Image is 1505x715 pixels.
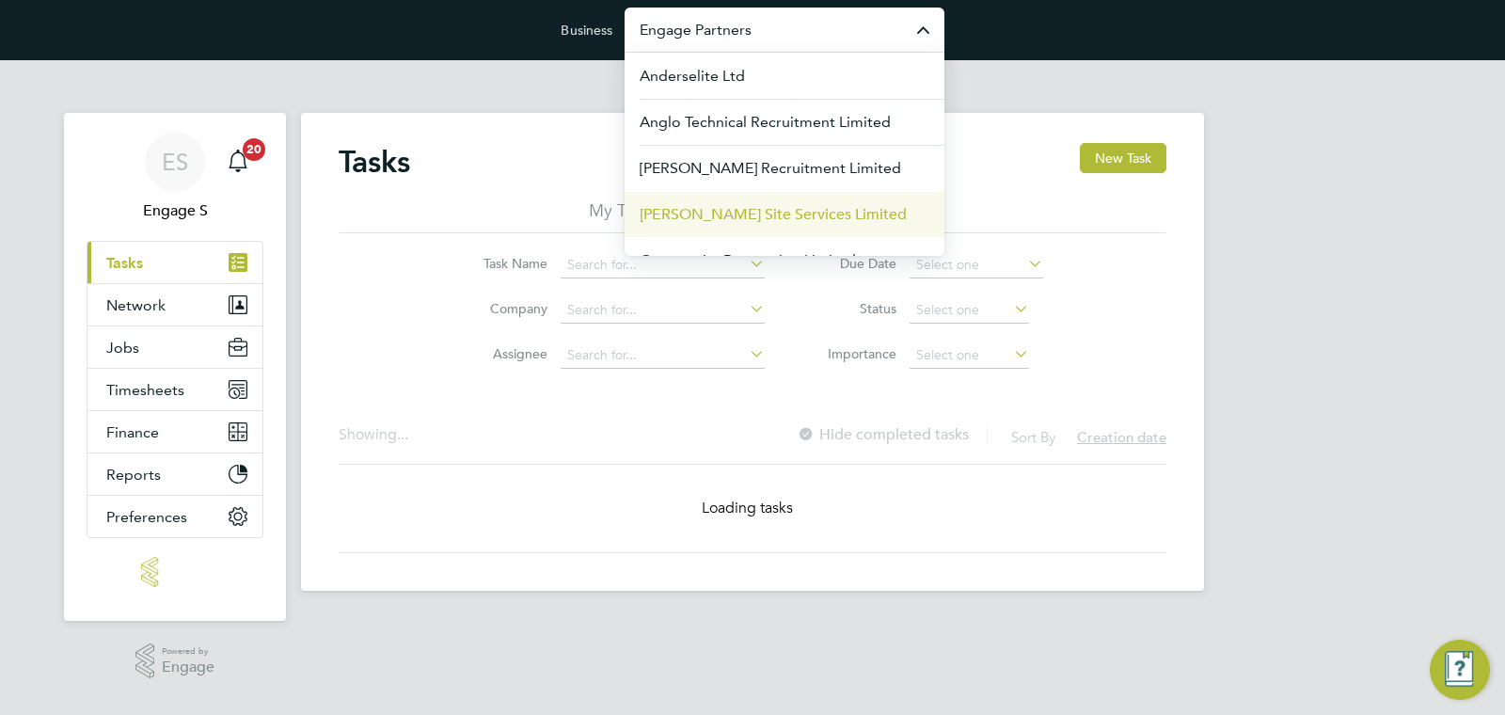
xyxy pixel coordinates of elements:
span: Engage [162,659,214,675]
a: Powered byEngage [135,643,215,679]
input: Select one [910,252,1043,278]
span: [PERSON_NAME] Site Services Limited [640,203,907,226]
input: Select one [910,342,1029,369]
span: Tasks [106,254,143,272]
span: [PERSON_NAME] Recruitment Limited [640,157,901,180]
input: Search for... [561,297,765,324]
button: Finance [87,411,262,453]
button: Engage Resource Center [1430,640,1490,700]
button: Reports [87,453,262,495]
span: Engage S [87,199,263,222]
button: Preferences [87,496,262,537]
button: Network [87,284,262,326]
nav: Main navigation [64,113,286,621]
img: engage-logo-retina.png [141,557,209,587]
label: Business [561,22,612,39]
span: Preferences [106,508,187,526]
button: New Task [1080,143,1166,173]
label: Importance [812,345,896,362]
span: Finance [106,423,159,441]
span: ... [397,425,408,444]
span: Network [106,296,166,314]
input: Search for... [561,252,765,278]
span: Community Resourcing Limited [640,249,856,272]
input: Select one [910,297,1029,324]
a: Go to home page [87,557,263,587]
span: Timesheets [106,381,184,399]
label: Status [812,300,896,317]
span: 20 [243,138,265,161]
a: 20 [219,132,257,192]
a: ESEngage S [87,132,263,222]
li: My Tasks [589,199,657,233]
button: Jobs [87,326,262,368]
label: Due Date [812,255,896,272]
label: Sort By [1011,428,1055,446]
label: Assignee [463,345,547,362]
a: Tasks [87,242,262,283]
h2: Tasks [339,143,410,181]
label: Task Name [463,255,547,272]
span: Creation date [1077,428,1166,446]
button: Timesheets [87,369,262,410]
span: Anglo Technical Recruitment Limited [640,111,891,134]
span: Anderselite Ltd [640,65,745,87]
span: Jobs [106,339,139,357]
span: ES [162,150,188,174]
span: Powered by [162,643,214,659]
span: Reports [106,466,161,484]
div: Showing [339,425,412,445]
input: Search for... [561,342,765,369]
span: Loading tasks [702,499,795,517]
label: Hide completed tasks [797,425,969,444]
label: Company [463,300,547,317]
